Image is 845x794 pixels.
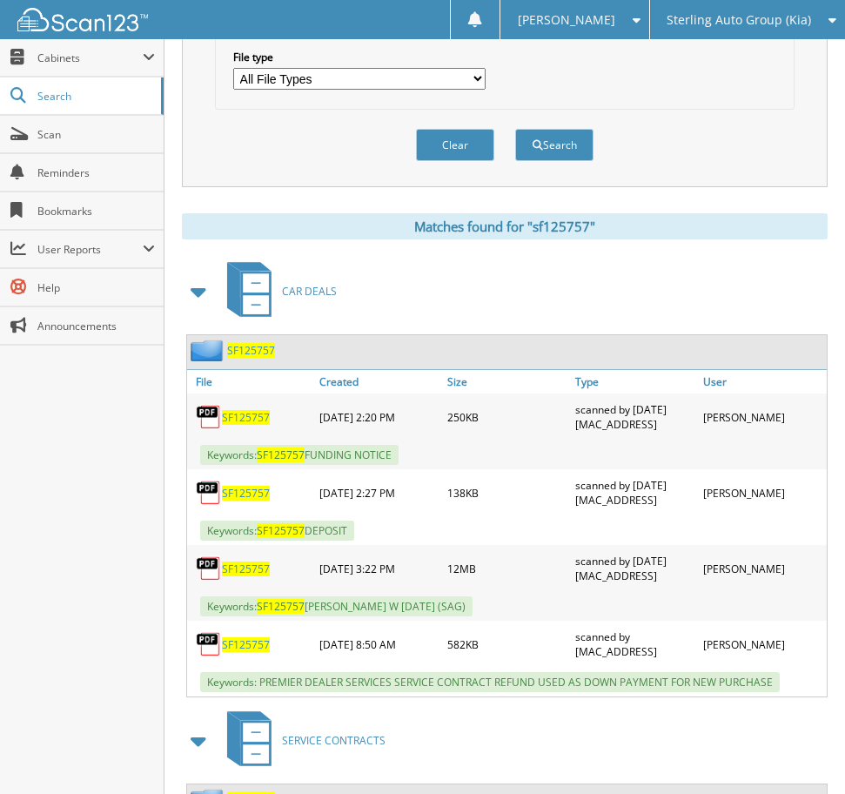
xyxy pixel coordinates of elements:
[443,549,571,588] div: 12MB
[200,445,399,465] span: Keywords: FUNDING NOTICE
[315,625,443,663] div: [DATE] 8:50 AM
[315,370,443,394] a: Created
[699,370,827,394] a: User
[200,596,473,616] span: Keywords: [PERSON_NAME] W [DATE] (SAG)
[37,319,155,333] span: Announcements
[182,213,828,239] div: Matches found for "sf125757"
[37,204,155,219] span: Bookmarks
[217,257,337,326] a: CAR DEALS
[222,562,270,576] a: SF125757
[217,706,386,775] a: SERVICE CONTRACTS
[37,50,143,65] span: Cabinets
[699,625,827,663] div: [PERSON_NAME]
[196,631,222,657] img: PDF.png
[282,284,337,299] span: CAR DEALS
[196,404,222,430] img: PDF.png
[758,710,845,794] iframe: Chat Widget
[518,15,615,25] span: [PERSON_NAME]
[282,733,386,748] span: SERVICE CONTRACTS
[37,165,155,180] span: Reminders
[222,410,270,425] a: SF125757
[200,672,780,692] span: Keywords: PREMIER DEALER SERVICES SERVICE CONTRACT REFUND USED AS DOWN PAYMENT FOR NEW PURCHASE
[315,398,443,436] div: [DATE] 2:20 PM
[571,398,699,436] div: scanned by [DATE][MAC_ADDRESS]
[699,474,827,512] div: [PERSON_NAME]
[571,549,699,588] div: scanned by [DATE][MAC_ADDRESS]
[443,370,571,394] a: Size
[699,398,827,436] div: [PERSON_NAME]
[227,343,275,358] a: SF125757
[443,625,571,663] div: 582KB
[37,242,143,257] span: User Reports
[222,637,270,652] a: SF125757
[191,340,227,361] img: folder2.png
[257,599,305,614] span: SF125757
[667,15,811,25] span: Sterling Auto Group (Kia)
[257,447,305,462] span: SF125757
[187,370,315,394] a: File
[196,555,222,582] img: PDF.png
[196,480,222,506] img: PDF.png
[571,474,699,512] div: scanned by [DATE][MAC_ADDRESS]
[222,486,270,501] a: SF125757
[515,129,594,161] button: Search
[443,398,571,436] div: 250KB
[571,625,699,663] div: scanned by [MAC_ADDRESS]
[233,50,486,64] label: File type
[17,8,148,31] img: scan123-logo-white.svg
[37,127,155,142] span: Scan
[571,370,699,394] a: Type
[257,523,305,538] span: SF125757
[699,549,827,588] div: [PERSON_NAME]
[443,474,571,512] div: 138KB
[37,89,152,104] span: Search
[315,474,443,512] div: [DATE] 2:27 PM
[416,129,494,161] button: Clear
[37,280,155,295] span: Help
[200,521,354,541] span: Keywords: DEPOSIT
[315,549,443,588] div: [DATE] 3:22 PM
